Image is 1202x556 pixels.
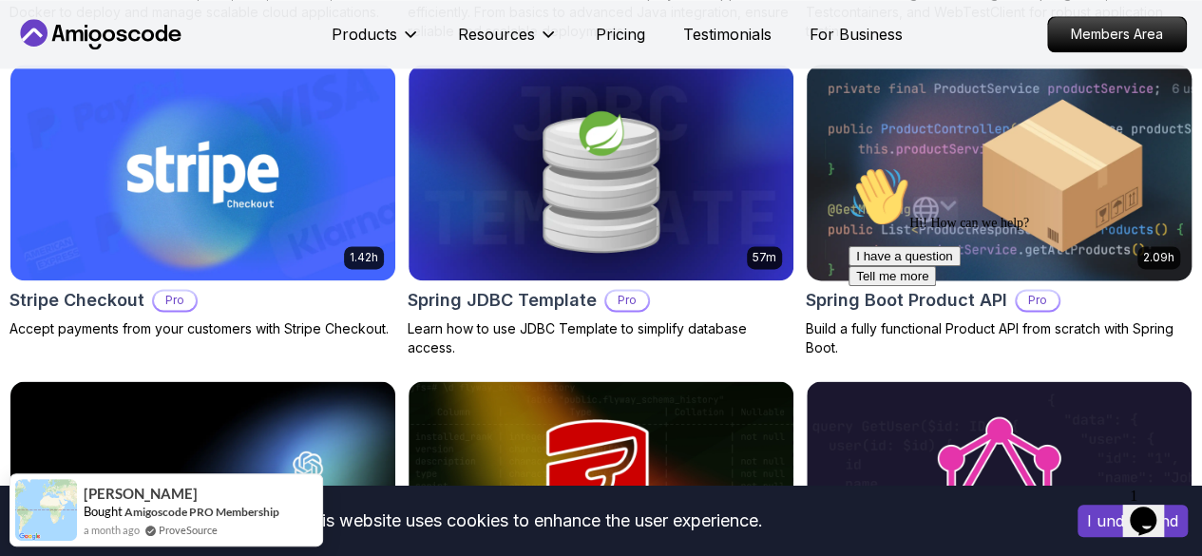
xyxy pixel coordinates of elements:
a: Pricing [596,23,645,46]
button: Accept cookies [1078,505,1188,537]
button: Resources [458,23,558,61]
p: 1.42h [350,250,378,265]
a: Members Area [1047,16,1187,52]
p: Pro [154,291,196,310]
h2: Spring Boot Product API [806,287,1007,314]
button: Tell me more [8,107,95,127]
span: [PERSON_NAME] [84,486,198,502]
img: :wave: [8,8,68,68]
p: Learn how to use JDBC Template to simplify database access. [408,319,794,357]
h2: Spring JDBC Template [408,287,597,314]
img: provesource social proof notification image [15,479,77,541]
iframe: chat widget [1122,480,1183,537]
p: Members Area [1048,17,1186,51]
a: Testimonials [683,23,772,46]
div: 👋Hi! How can we help?I have a questionTell me more [8,8,350,127]
p: 57m [753,250,776,265]
p: Accept payments from your customers with Stripe Checkout. [10,319,396,338]
a: ProveSource [159,522,218,538]
a: Spring JDBC Template card57mSpring JDBC TemplateProLearn how to use JDBC Template to simplify dat... [408,64,794,357]
p: Products [332,23,397,46]
a: Stripe Checkout card1.42hStripe CheckoutProAccept payments from your customers with Stripe Checkout. [10,64,396,338]
a: For Business [810,23,903,46]
img: Stripe Checkout card [10,65,395,280]
iframe: chat widget [841,159,1183,470]
button: I have a question [8,87,120,107]
h2: Stripe Checkout [10,287,144,314]
p: Resources [458,23,535,46]
button: Products [332,23,420,61]
div: This website uses cookies to enhance the user experience. [14,500,1049,542]
a: Spring Boot Product API card2.09hSpring Boot Product APIProBuild a fully functional Product API f... [806,64,1192,357]
p: Build a fully functional Product API from scratch with Spring Boot. [806,319,1192,357]
span: Bought [84,504,123,519]
span: Hi! How can we help? [8,57,188,71]
p: Pro [606,291,648,310]
a: Amigoscode PRO Membership [124,505,279,519]
img: Spring JDBC Template card [409,65,793,280]
span: a month ago [84,522,140,538]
